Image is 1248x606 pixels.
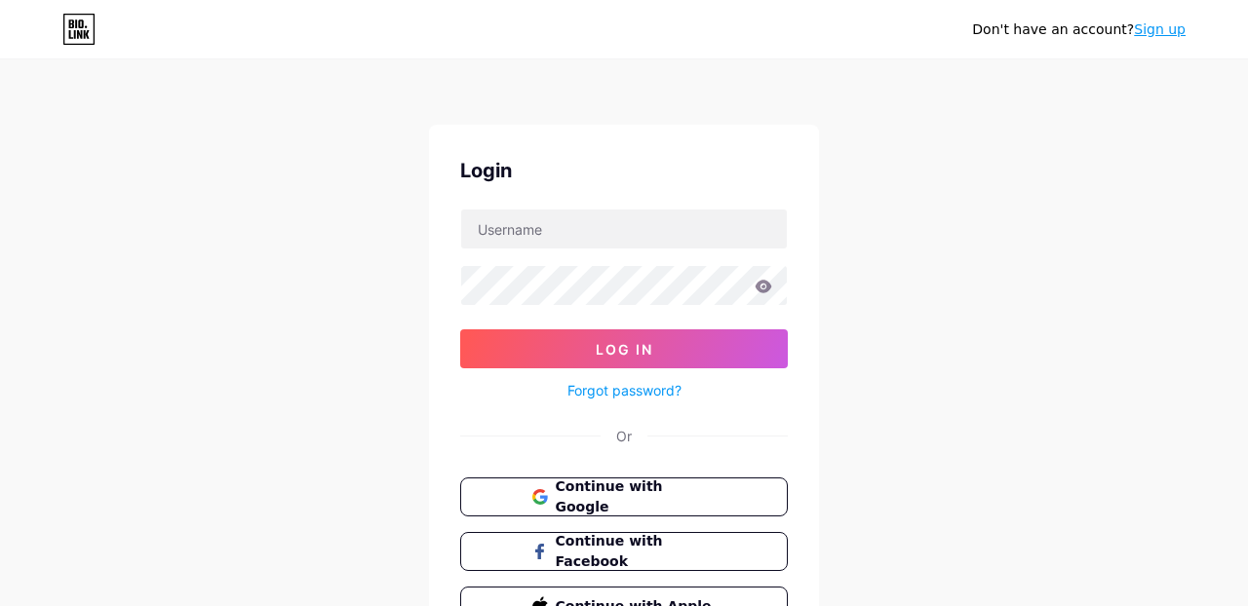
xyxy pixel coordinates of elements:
[616,426,632,446] div: Or
[461,209,787,248] input: Username
[972,19,1186,40] div: Don't have an account?
[556,476,717,517] span: Continue with Google
[460,329,788,368] button: Log In
[460,156,788,185] div: Login
[460,532,788,571] button: Continue with Facebook
[1134,21,1186,37] a: Sign up
[596,341,653,358] span: Log In
[556,531,717,572] span: Continue with Facebook
[460,477,788,516] button: Continue with Google
[567,380,682,400] a: Forgot password?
